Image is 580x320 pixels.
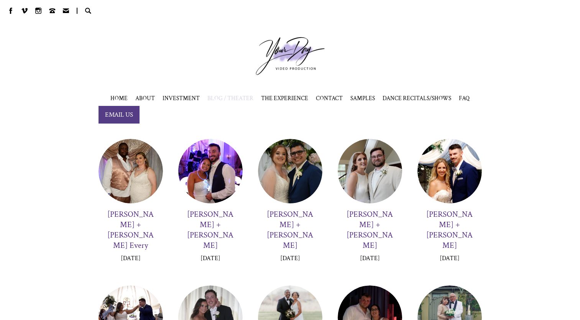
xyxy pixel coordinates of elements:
span: EMAIL US [105,111,133,119]
a: [PERSON_NAME] + [PERSON_NAME] [DATE] [258,139,322,270]
a: [PERSON_NAME] + [PERSON_NAME] Every [DATE] [99,139,163,270]
a: [PERSON_NAME] + [PERSON_NAME] [DATE] [417,139,482,270]
span: DANCE RECITALS/SHOWS [383,94,451,102]
a: INVESTMENT [163,94,200,102]
h3: [PERSON_NAME] + [PERSON_NAME] [425,209,474,251]
a: [PERSON_NAME] + [PERSON_NAME] [DATE] [338,139,402,270]
p: [DATE] [360,254,380,262]
a: BLOG / THEATER [207,94,253,102]
h3: [PERSON_NAME] + [PERSON_NAME] Every [106,209,155,251]
span: SAMPLES [350,94,375,102]
p: [DATE] [440,254,460,262]
a: FAQ [459,94,470,102]
a: THE EXPERIENCE [261,94,308,102]
h3: [PERSON_NAME] + [PERSON_NAME] [186,209,235,251]
a: CONTACT [316,94,343,102]
a: HOME [110,94,128,102]
a: ABOUT [135,94,155,102]
p: [DATE] [121,254,141,262]
p: [DATE] [200,254,220,262]
a: EMAIL US [99,106,140,124]
a: [PERSON_NAME] + [PERSON_NAME] [DATE] [178,139,243,270]
h3: [PERSON_NAME] + [PERSON_NAME] [266,209,315,251]
h3: [PERSON_NAME] + [PERSON_NAME] [345,209,394,251]
p: [DATE] [280,254,300,262]
a: Your Day Production Logo [244,25,336,87]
